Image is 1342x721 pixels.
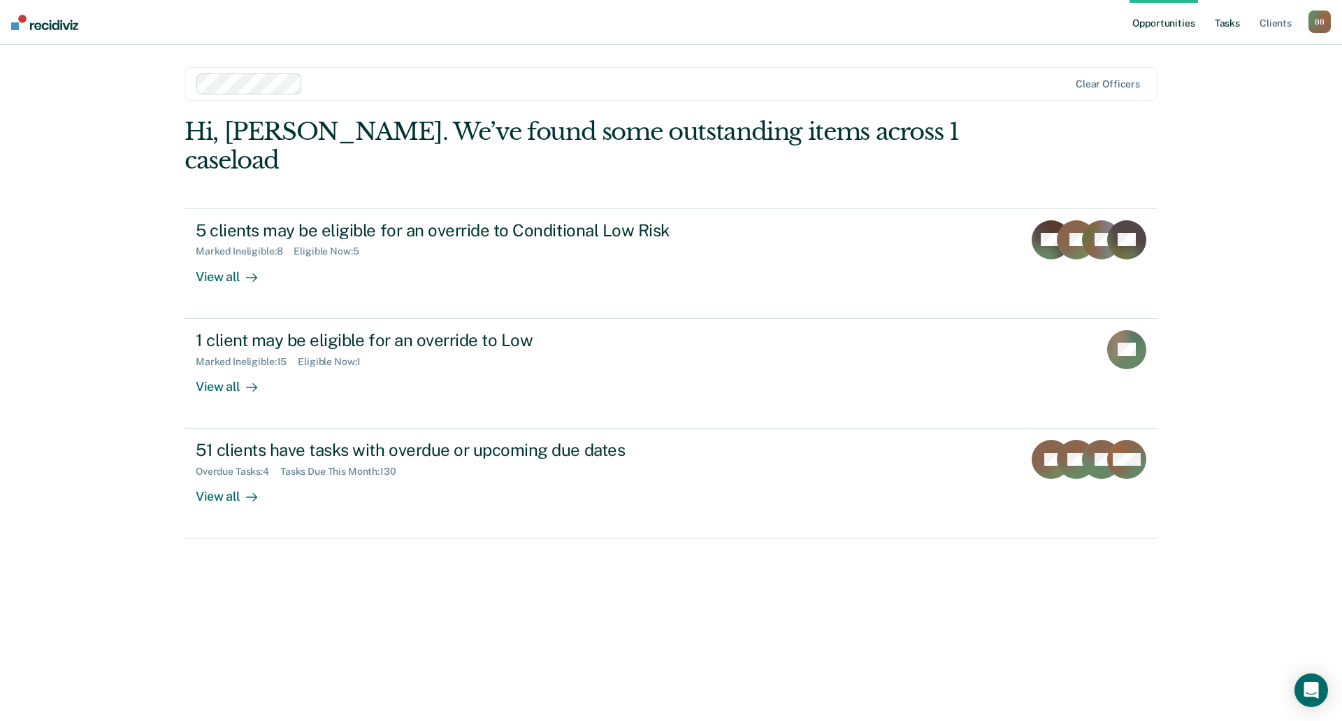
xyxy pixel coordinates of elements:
div: Marked Ineligible : 8 [196,245,294,257]
div: Eligible Now : 5 [294,245,370,257]
div: View all [196,367,274,394]
div: 51 clients have tasks with overdue or upcoming due dates [196,440,686,460]
div: View all [196,478,274,505]
div: Tasks Due This Month : 130 [280,466,407,478]
img: Recidiviz [11,15,78,30]
div: Clear officers [1076,78,1140,90]
div: Eligible Now : 1 [298,356,372,368]
div: B B [1308,10,1331,33]
div: 5 clients may be eligible for an override to Conditional Low Risk [196,220,686,241]
div: 1 client may be eligible for an override to Low [196,330,686,350]
a: 51 clients have tasks with overdue or upcoming due datesOverdue Tasks:4Tasks Due This Month:130Vi... [185,429,1157,538]
div: Open Intercom Messenger [1294,673,1328,707]
div: Overdue Tasks : 4 [196,466,280,478]
button: BB [1308,10,1331,33]
div: Hi, [PERSON_NAME]. We’ve found some outstanding items across 1 caseload [185,117,963,175]
div: View all [196,257,274,285]
a: 1 client may be eligible for an override to LowMarked Ineligible:15Eligible Now:1View all [185,319,1157,429]
div: Marked Ineligible : 15 [196,356,298,368]
a: 5 clients may be eligible for an override to Conditional Low RiskMarked Ineligible:8Eligible Now:... [185,208,1157,319]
